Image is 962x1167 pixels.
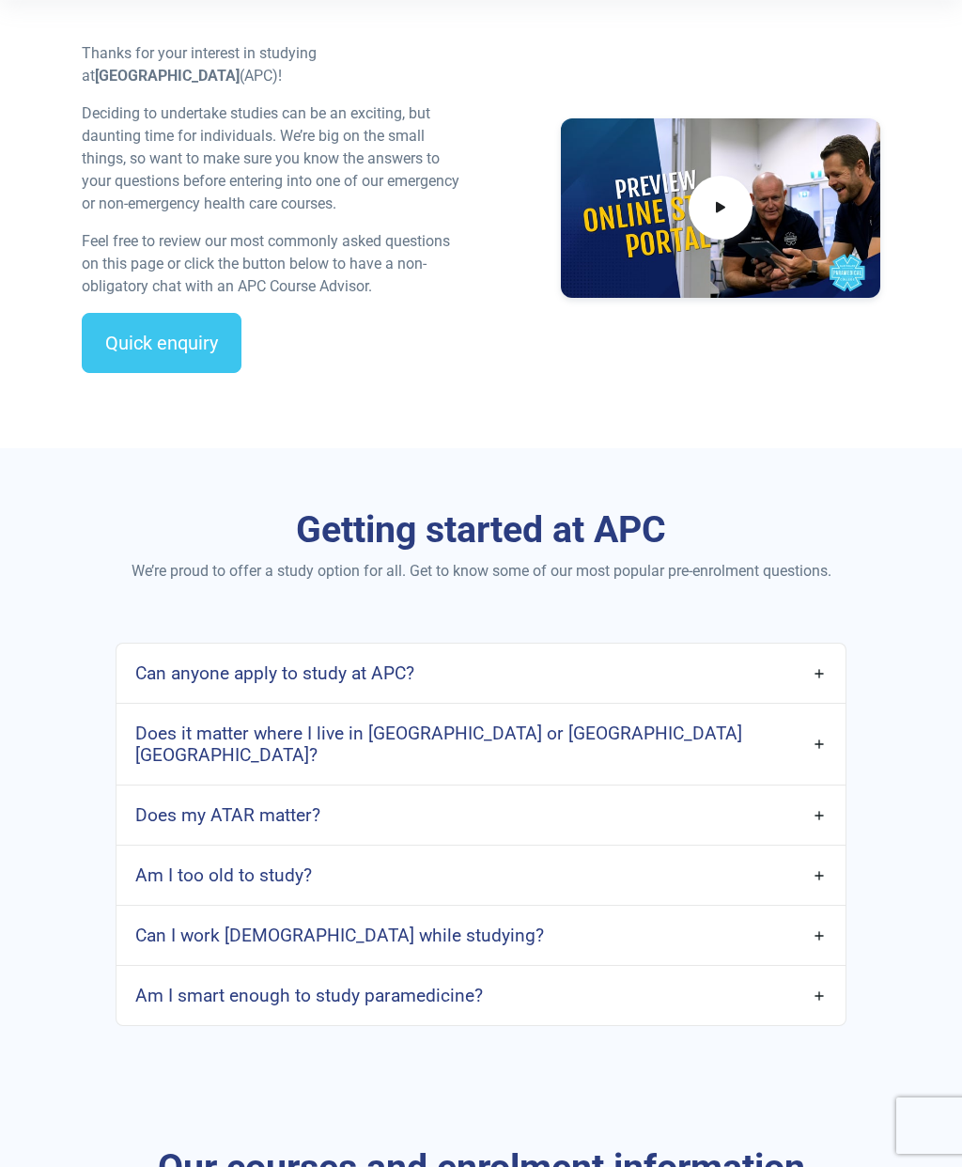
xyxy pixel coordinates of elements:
span: Deciding to undertake studies can be an exciting, but daunting time for individuals. We’re big on... [82,104,459,212]
a: Am I too old to study? [116,853,845,897]
span: Feel free to review our most commonly asked questions on this page or click the button below to h... [82,232,450,295]
h4: Does my ATAR matter? [135,804,320,826]
span: Thanks for your interest in studying at (APC)! [82,44,317,85]
h4: Am I too old to study? [135,864,312,886]
strong: [GEOGRAPHIC_DATA] [95,67,240,85]
a: Does my ATAR matter? [116,793,845,837]
p: We’re proud to offer a study option for all. Get to know some of our most popular pre-enrolment q... [82,560,880,583]
h4: Does it matter where I live in [GEOGRAPHIC_DATA] or [GEOGRAPHIC_DATA] [GEOGRAPHIC_DATA]? [135,723,811,766]
h4: Can I work [DEMOGRAPHIC_DATA] while studying? [135,925,544,946]
h3: Getting started at APC [82,508,880,552]
a: Quick enquiry [82,313,241,373]
a: Can I work [DEMOGRAPHIC_DATA] while studying? [116,913,845,957]
a: Am I smart enough to study paramedicine? [116,973,845,1018]
a: Can anyone apply to study at APC? [116,651,845,695]
a: Does it matter where I live in [GEOGRAPHIC_DATA] or [GEOGRAPHIC_DATA] [GEOGRAPHIC_DATA]? [116,711,845,777]
h4: Am I smart enough to study paramedicine? [135,985,483,1006]
h4: Can anyone apply to study at APC? [135,662,414,684]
